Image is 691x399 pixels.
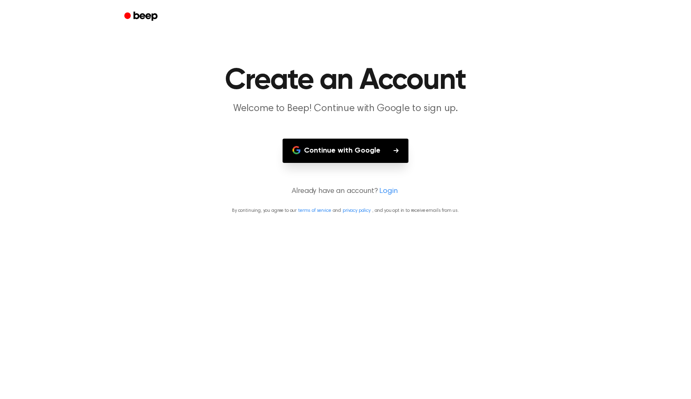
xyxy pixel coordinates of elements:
a: terms of service [298,208,331,213]
a: Login [379,186,397,197]
p: By continuing, you agree to our and , and you opt in to receive emails from us. [10,207,681,214]
a: Beep [118,9,165,25]
h1: Create an Account [135,66,556,95]
a: privacy policy [343,208,371,213]
button: Continue with Google [283,139,408,163]
p: Welcome to Beep! Continue with Google to sign up. [188,102,503,116]
p: Already have an account? [10,186,681,197]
